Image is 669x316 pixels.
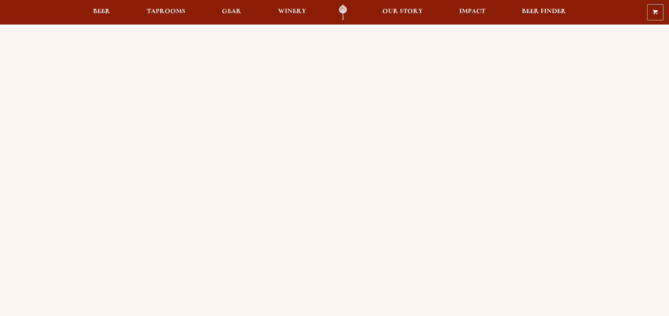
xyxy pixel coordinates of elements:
[459,9,485,14] span: Impact
[517,5,571,20] a: Beer Finder
[382,9,423,14] span: Our Story
[222,9,241,14] span: Gear
[147,9,185,14] span: Taprooms
[378,5,427,20] a: Our Story
[93,9,110,14] span: Beer
[330,5,356,20] a: Odell Home
[455,5,490,20] a: Impact
[217,5,246,20] a: Gear
[274,5,311,20] a: Winery
[522,9,566,14] span: Beer Finder
[278,9,306,14] span: Winery
[88,5,115,20] a: Beer
[142,5,190,20] a: Taprooms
